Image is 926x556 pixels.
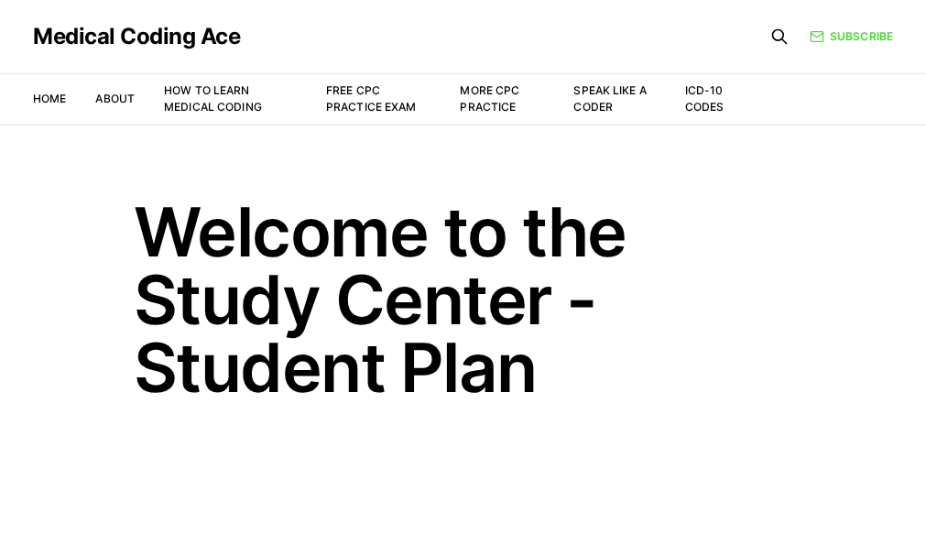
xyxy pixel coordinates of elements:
a: More CPC Practice [460,83,519,114]
a: Medical Coding Ace [33,26,240,48]
a: Free CPC Practice Exam [326,83,417,114]
a: Subscribe [810,28,893,45]
a: Home [33,92,66,105]
a: How to Learn Medical Coding [164,83,262,114]
a: ICD-10 Codes [685,83,724,114]
a: About [95,92,135,105]
a: Speak Like a Coder [573,83,646,114]
h1: Welcome to the Study Center - Student Plan [134,198,793,401]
